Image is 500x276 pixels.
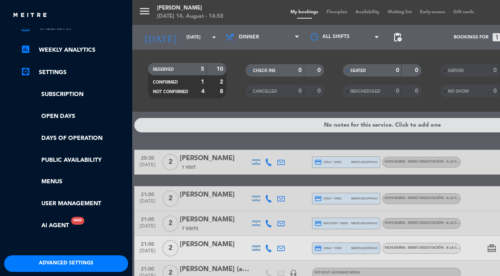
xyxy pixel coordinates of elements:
[21,221,69,230] a: AI AgentNew
[21,134,128,143] a: Days of operation
[21,199,128,209] a: User Management
[71,217,84,225] div: New
[21,44,31,54] i: assessment
[21,67,31,77] i: settings_applications
[21,67,128,77] a: Settings
[21,90,128,99] a: Subscription
[393,32,402,42] span: pending_actions
[21,45,128,55] a: assessmentWeekly Analytics
[21,112,128,121] a: Open Days
[12,12,48,19] img: MEITRE
[4,255,128,272] button: Advanced settings
[21,177,128,187] a: Menus
[21,156,128,165] a: Public availability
